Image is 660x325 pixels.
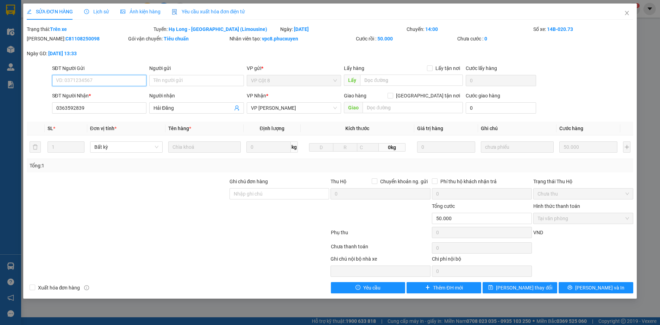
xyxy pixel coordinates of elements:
[331,179,346,184] span: Thu Hộ
[35,284,83,292] span: Xuất hóa đơn hàng
[27,50,127,57] div: Ngày GD:
[407,282,481,293] button: plusThêm ĐH mới
[624,10,630,16] span: close
[330,229,432,241] div: Phụ thu
[344,102,363,113] span: Giao
[128,35,228,43] div: Gói vận chuyển:
[164,36,189,42] b: Tiêu chuẩn
[291,141,298,153] span: kg
[94,142,158,152] span: Bất kỳ
[26,25,153,33] div: Trạng thái:
[432,255,532,266] div: Chi phí nội bộ
[484,36,487,42] b: 0
[333,143,357,152] input: R
[84,9,109,14] span: Lịch sử
[168,141,241,153] input: VD: Bàn, Ghế
[169,26,267,32] b: Hạ Long - [GEOGRAPHIC_DATA] (Limousine)
[260,126,284,131] span: Định lượng
[533,203,580,209] label: Hình thức thanh toán
[406,25,533,33] div: Chuyến:
[360,75,463,86] input: Dọc đường
[90,126,117,131] span: Đơn vị tính
[466,65,497,71] label: Cước lấy hàng
[344,75,360,86] span: Lấy
[356,35,456,43] div: Cước rồi :
[363,284,381,292] span: Yêu cầu
[417,126,443,131] span: Giá trị hàng
[547,26,573,32] b: 14B-020.73
[623,141,630,153] button: plus
[30,162,255,170] div: Tổng: 1
[538,213,629,224] span: Tại văn phòng
[153,25,279,33] div: Tuyến:
[433,64,463,72] span: Lấy tận nơi
[330,243,432,255] div: Chưa thanh toán
[149,64,244,72] div: Người gửi
[48,51,77,56] b: [DATE] 13:33
[533,25,634,33] div: Số xe:
[478,122,556,135] th: Ghi chú
[496,284,552,292] span: [PERSON_NAME] thay đổi
[417,141,476,153] input: 0
[172,9,177,15] img: icon
[168,126,191,131] span: Tên hàng
[84,9,89,14] span: clock-circle
[120,9,125,14] span: picture
[425,26,438,32] b: 14:00
[251,103,337,113] span: VP Minh Khai
[379,143,406,152] span: 0kg
[377,178,430,185] span: Chuyển khoản ng. gửi
[279,25,406,33] div: Ngày:
[52,92,147,100] div: SĐT Người Nhận
[466,102,536,114] input: Cước giao hàng
[172,9,245,14] span: Yêu cầu xuất hóa đơn điện tử
[331,255,430,266] div: Ghi chú nội bộ nhà xe
[559,141,618,153] input: 0
[457,35,557,43] div: Chưa cước :
[363,102,463,113] input: Dọc đường
[466,93,500,98] label: Cước giao hàng
[425,285,430,291] span: plus
[345,126,369,131] span: Kích thước
[575,284,624,292] span: [PERSON_NAME] và In
[230,179,268,184] label: Ghi chú đơn hàng
[294,26,309,32] b: [DATE]
[377,36,393,42] b: 50.000
[27,35,127,43] div: [PERSON_NAME]:
[567,285,572,291] span: printer
[65,36,100,42] b: C81108250098
[432,203,455,209] span: Tổng cước
[538,189,629,199] span: Chưa thu
[393,92,463,100] span: [GEOGRAPHIC_DATA] tận nơi
[27,9,32,14] span: edit
[247,64,341,72] div: VP gửi
[30,141,41,153] button: delete
[488,285,493,291] span: save
[559,126,583,131] span: Cước hàng
[481,141,553,153] input: Ghi Chú
[533,178,633,185] div: Trạng thái Thu Hộ
[433,284,463,292] span: Thêm ĐH mới
[50,26,67,32] b: Trên xe
[247,93,266,98] span: VP Nhận
[309,143,333,152] input: D
[344,93,366,98] span: Giao hàng
[262,36,298,42] b: vpc8.phucxuyen
[559,282,633,293] button: printer[PERSON_NAME] và In
[234,105,240,111] span: user-add
[230,35,355,43] div: Nhân viên tạo:
[120,9,161,14] span: Ảnh kiện hàng
[438,178,499,185] span: Phí thu hộ khách nhận trả
[483,282,557,293] button: save[PERSON_NAME] thay đổi
[48,126,53,131] span: SL
[466,75,536,86] input: Cước lấy hàng
[230,188,329,199] input: Ghi chú đơn hàng
[52,64,147,72] div: SĐT Người Gửi
[27,9,73,14] span: SỬA ĐƠN HÀNG
[357,143,379,152] input: C
[356,285,360,291] span: exclamation-circle
[251,75,337,86] span: VP Cột 8
[344,65,364,71] span: Lấy hàng
[533,230,543,235] span: VND
[84,285,89,290] span: info-circle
